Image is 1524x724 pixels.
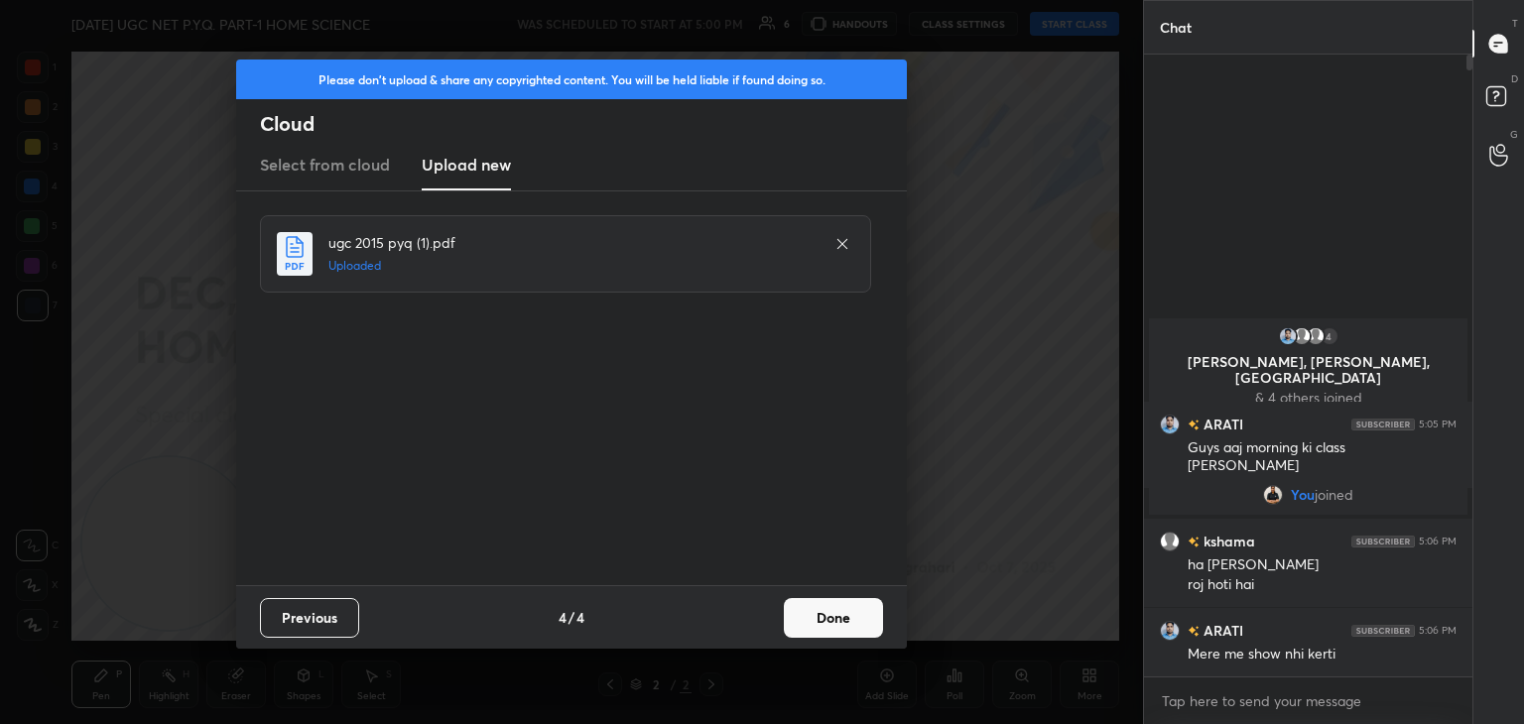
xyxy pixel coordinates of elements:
[1512,16,1518,31] p: T
[1351,625,1415,637] img: 4P8fHbbgJtejmAAAAAElFTkSuQmCC
[1188,537,1200,547] img: no-rating-badge.077c3623.svg
[784,598,883,638] button: Done
[1419,419,1457,430] div: 5:05 PM
[1263,485,1283,505] img: ac1245674e8d465aac1aa0ff8abd4772.jpg
[1315,487,1353,503] span: joined
[1161,390,1456,406] p: & 4 others joined
[260,598,359,638] button: Previous
[1200,620,1243,641] h6: ARATI
[1161,354,1456,386] p: [PERSON_NAME], [PERSON_NAME], [GEOGRAPHIC_DATA]
[1419,536,1457,547] div: 5:06 PM
[1160,532,1180,551] img: default.png
[1160,621,1180,641] img: a7d6eed1c4e342f58e0a505c5e0deddc.jpg
[328,257,815,275] h5: Uploaded
[1188,575,1457,595] div: roj hoti hai
[1144,1,1207,54] p: Chat
[1291,487,1315,503] span: You
[1320,326,1339,346] div: 4
[1306,326,1326,346] img: default.png
[569,607,574,628] h4: /
[1351,536,1415,547] img: 4P8fHbbgJtejmAAAAAElFTkSuQmCC
[559,607,567,628] h4: 4
[422,153,511,177] h3: Upload new
[576,607,584,628] h4: 4
[1188,420,1200,430] img: no-rating-badge.077c3623.svg
[1278,326,1298,346] img: a7d6eed1c4e342f58e0a505c5e0deddc.jpg
[1188,555,1457,575] div: ha [PERSON_NAME]
[236,60,907,99] div: Please don't upload & share any copyrighted content. You will be held liable if found doing so.
[1351,419,1415,430] img: 4P8fHbbgJtejmAAAAAElFTkSuQmCC
[1188,626,1200,637] img: no-rating-badge.077c3623.svg
[1419,625,1457,637] div: 5:06 PM
[1511,71,1518,86] p: D
[1200,531,1255,551] h6: kshama
[1144,314,1472,677] div: grid
[1510,127,1518,142] p: G
[260,111,907,137] h2: Cloud
[1292,326,1312,346] img: default.png
[1188,438,1457,476] div: Guys aaj morning ki class [PERSON_NAME]
[1200,414,1243,434] h6: ARATI
[1160,415,1180,434] img: a7d6eed1c4e342f58e0a505c5e0deddc.jpg
[328,232,815,253] h4: ugc 2015 pyq (1).pdf
[1188,645,1457,664] div: Mere me show nhi kerti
